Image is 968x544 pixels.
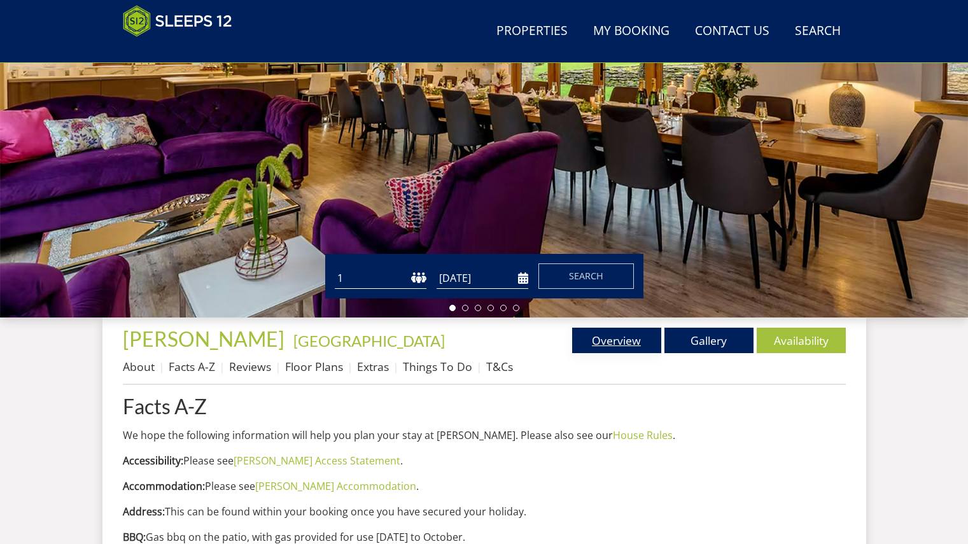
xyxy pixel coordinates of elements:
a: Reviews [229,359,271,374]
a: House Rules [613,428,673,442]
strong: BBQ: [123,530,146,544]
b: Accommodation: [123,479,205,493]
p: We hope the following information will help you plan your stay at [PERSON_NAME]. Please also see ... [123,428,846,443]
a: [PERSON_NAME] [123,326,288,351]
a: Gallery [664,328,754,353]
a: My Booking [588,17,675,46]
a: Overview [572,328,661,353]
a: Search [790,17,846,46]
a: Extras [357,359,389,374]
a: [GEOGRAPHIC_DATA] [293,331,445,350]
a: [PERSON_NAME] Accommodation [255,479,416,493]
a: About [123,359,155,374]
img: Sleeps 12 [123,5,232,37]
a: Facts A-Z [169,359,215,374]
a: [PERSON_NAME] Access Statement [234,454,400,468]
p: This can be found within your booking once you have secured your holiday. [123,504,846,519]
a: Facts A-Z [123,395,846,417]
a: Contact Us [690,17,775,46]
span: - [288,331,445,350]
a: T&Cs [486,359,513,374]
button: Search [538,263,634,289]
a: Properties [491,17,573,46]
a: Floor Plans [285,359,343,374]
p: Please see . [123,453,846,468]
strong: Address: [123,505,165,519]
a: Availability [757,328,846,353]
input: Arrival Date [437,268,528,289]
span: Search [569,270,603,282]
span: [PERSON_NAME] [123,326,284,351]
iframe: Customer reviews powered by Trustpilot [116,45,250,55]
b: Accessibility: [123,454,183,468]
a: Things To Do [403,359,472,374]
p: Please see . [123,478,846,494]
